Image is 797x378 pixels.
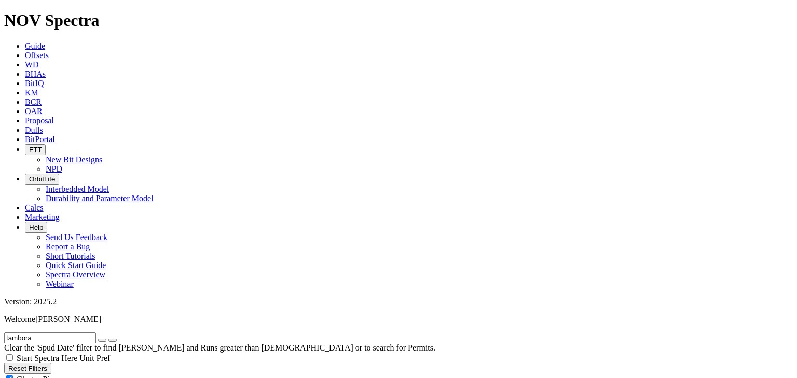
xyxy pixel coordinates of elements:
span: Start Spectra Here [17,354,77,362]
button: Reset Filters [4,363,51,374]
a: Webinar [46,279,74,288]
a: Send Us Feedback [46,233,107,242]
a: WD [25,60,39,69]
a: Durability and Parameter Model [46,194,154,203]
a: BHAs [25,69,46,78]
div: Version: 2025.2 [4,297,793,306]
span: [PERSON_NAME] [35,315,101,324]
a: NPD [46,164,62,173]
a: BitIQ [25,79,44,88]
a: Report a Bug [46,242,90,251]
a: Spectra Overview [46,270,105,279]
button: Help [25,222,47,233]
button: FTT [25,144,46,155]
span: Help [29,223,43,231]
a: Marketing [25,213,60,221]
a: Proposal [25,116,54,125]
input: Start Spectra Here [6,354,13,361]
a: Dulls [25,125,43,134]
a: KM [25,88,38,97]
a: Calcs [25,203,44,212]
a: BCR [25,97,42,106]
a: Quick Start Guide [46,261,106,270]
button: OrbitLite [25,174,59,185]
a: BitPortal [25,135,55,144]
span: OrbitLite [29,175,55,183]
span: Unit Pref [79,354,110,362]
span: Clear the 'Spud Date' filter to find [PERSON_NAME] and Runs greater than [DEMOGRAPHIC_DATA] or to... [4,343,435,352]
input: Search [4,332,96,343]
h1: NOV Spectra [4,11,793,30]
p: Welcome [4,315,793,324]
a: Short Tutorials [46,251,95,260]
a: Interbedded Model [46,185,109,193]
a: New Bit Designs [46,155,102,164]
a: OAR [25,107,43,116]
a: Offsets [25,51,49,60]
a: Guide [25,41,45,50]
span: FTT [29,146,42,153]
